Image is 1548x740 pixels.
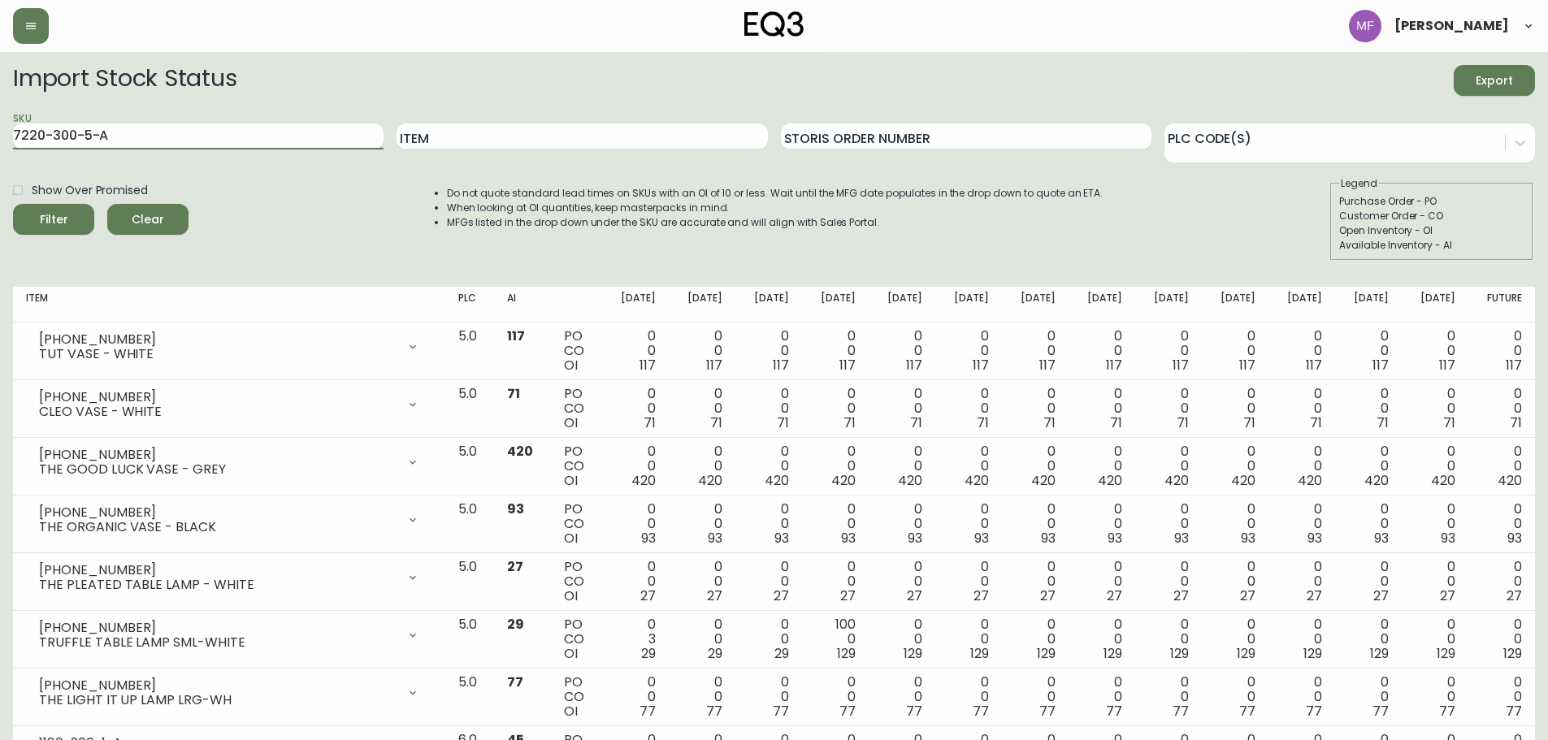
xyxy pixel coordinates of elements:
span: 117 [640,356,656,374]
span: 27 [973,586,989,605]
span: 29 [507,615,524,634]
span: 71 [644,413,656,432]
div: [PHONE_NUMBER]THE ORGANIC VASE - BLACK [26,502,432,538]
span: 129 [1503,644,1522,663]
span: 29 [774,644,789,663]
span: 77 [1239,702,1255,721]
td: 5.0 [445,322,494,380]
th: [DATE] [1069,287,1135,322]
span: 93 [841,529,856,547]
div: 0 0 [1082,502,1122,546]
span: 77 [839,702,856,721]
span: 77 [1372,702,1389,721]
span: 27 [1507,586,1522,605]
div: [PHONE_NUMBER]TUT VASE - WHITE [26,329,432,365]
div: 0 0 [1481,444,1522,488]
div: [PHONE_NUMBER] [39,563,397,578]
th: [DATE] [1268,287,1335,322]
div: THE ORGANIC VASE - BLACK [39,520,397,534]
span: 71 [1310,413,1322,432]
div: 0 0 [882,502,922,546]
div: THE PLEATED TABLE LAMP - WHITE [39,578,397,592]
div: 0 0 [682,444,722,488]
div: 0 0 [948,444,989,488]
span: 117 [1106,356,1122,374]
div: Purchase Order - PO [1339,194,1524,209]
div: 0 0 [615,502,656,546]
div: PO CO [564,444,588,488]
div: 0 0 [1215,329,1255,373]
span: Clear [120,210,176,230]
th: PLC [445,287,494,322]
span: OI [564,413,578,432]
span: 93 [641,529,656,547]
span: 71 [1377,413,1389,432]
div: 0 0 [1415,560,1455,604]
span: 77 [1439,702,1455,721]
div: Customer Order - CO [1339,209,1524,223]
div: 0 0 [682,502,722,546]
span: 93 [1307,529,1322,547]
td: 5.0 [445,611,494,669]
div: 0 0 [1148,560,1189,604]
div: 0 0 [1148,617,1189,661]
th: [DATE] [1002,287,1069,322]
span: OI [564,529,578,547]
div: PO CO [564,502,588,546]
div: 0 0 [1148,329,1189,373]
span: OI [564,356,578,374]
div: 0 0 [1082,560,1122,604]
div: 0 0 [882,675,922,719]
span: OI [564,586,578,605]
span: 129 [1370,644,1389,663]
div: 0 0 [682,560,722,604]
div: 0 0 [1215,675,1255,719]
span: 71 [910,413,922,432]
span: 420 [1231,471,1255,490]
div: 0 0 [1481,617,1522,661]
div: [PHONE_NUMBER]TRUFFLE TABLE LAMP SML-WHITE [26,617,432,653]
span: 27 [1040,586,1056,605]
span: 77 [640,702,656,721]
span: OI [564,702,578,721]
div: [PHONE_NUMBER]THE LIGHT IT UP LAMP LRG-WH [26,675,432,711]
div: 0 0 [1015,560,1056,604]
div: 0 0 [1082,387,1122,431]
span: 77 [773,702,789,721]
div: 0 0 [815,444,856,488]
div: 0 0 [1481,675,1522,719]
span: 420 [507,442,533,461]
span: 29 [641,644,656,663]
div: 0 0 [1015,387,1056,431]
div: 0 0 [1148,387,1189,431]
span: 93 [1041,529,1056,547]
span: Show Over Promised [32,182,148,199]
div: 0 0 [1281,675,1322,719]
div: PO CO [564,560,588,604]
div: [PHONE_NUMBER] [39,621,397,635]
div: 0 0 [1215,560,1255,604]
div: 0 0 [1415,387,1455,431]
div: 100 0 [815,617,856,661]
div: 0 0 [1415,329,1455,373]
div: 0 0 [748,444,789,488]
div: [PHONE_NUMBER]THE GOOD LUCK VASE - GREY [26,444,432,480]
th: [DATE] [1135,287,1202,322]
div: 0 0 [1281,502,1322,546]
span: 27 [1107,586,1122,605]
span: 117 [1173,356,1189,374]
div: [PHONE_NUMBER] [39,448,397,462]
span: 117 [1372,356,1389,374]
span: 129 [1104,644,1122,663]
div: 0 0 [948,502,989,546]
div: 0 0 [1348,329,1389,373]
div: 0 0 [682,617,722,661]
div: 0 0 [615,329,656,373]
th: [DATE] [802,287,869,322]
div: 0 0 [1082,444,1122,488]
div: Open Inventory - OI [1339,223,1524,238]
div: 0 0 [1348,502,1389,546]
span: 27 [1240,586,1255,605]
div: THE LIGHT IT UP LAMP LRG-WH [39,693,397,708]
div: 0 0 [815,329,856,373]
